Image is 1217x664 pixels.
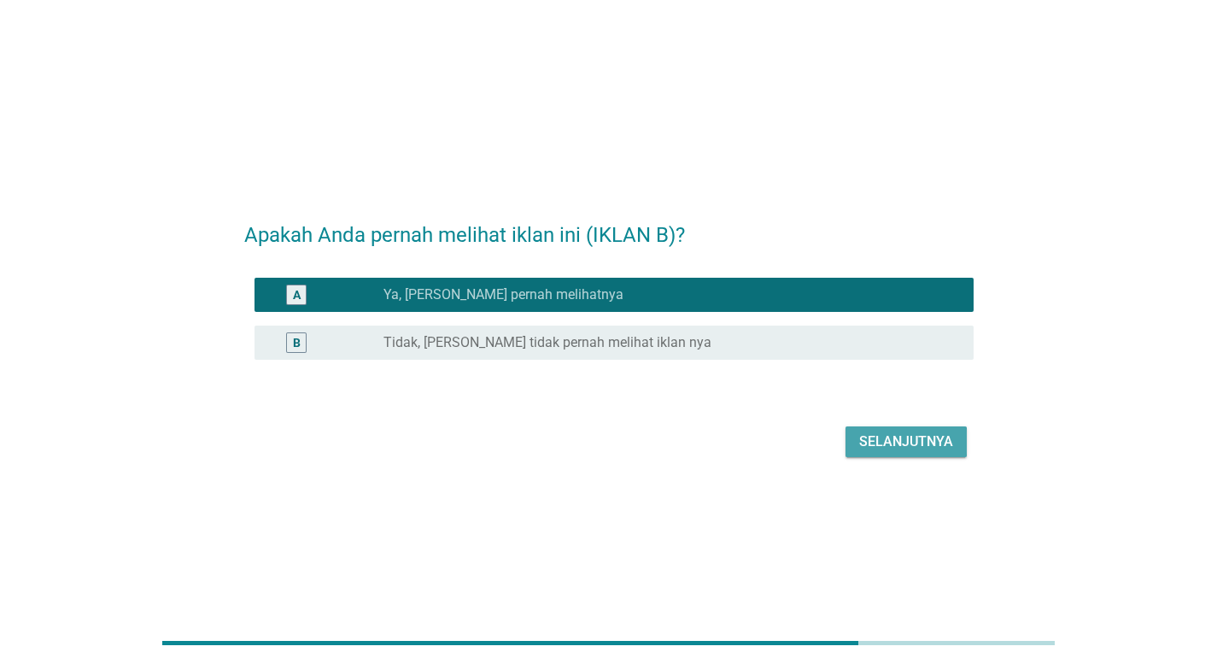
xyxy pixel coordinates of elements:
label: Ya, [PERSON_NAME] pernah melihatnya [383,286,623,303]
button: Selanjutnya [845,426,967,457]
label: Tidak, [PERSON_NAME] tidak pernah melihat iklan nya [383,334,711,351]
h2: Apakah Anda pernah melihat iklan ini (IKLAN B)? [244,203,974,250]
div: Selanjutnya [859,432,953,452]
div: A [293,285,301,303]
div: B [293,333,301,351]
